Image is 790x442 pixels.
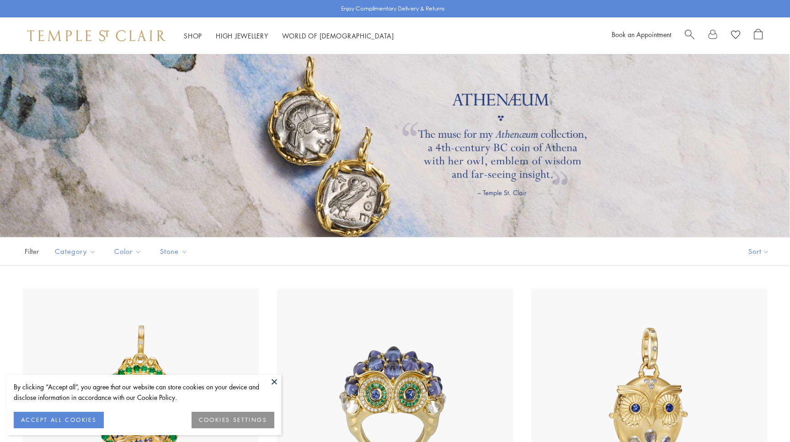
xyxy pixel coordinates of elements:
a: Book an Appointment [612,30,671,39]
img: Temple St. Clair [27,30,165,41]
button: Show sort by [728,237,790,265]
iframe: Gorgias live chat messenger [744,399,781,433]
nav: Main navigation [184,30,394,42]
div: By clicking “Accept all”, you agree that our website can store cookies on your device and disclos... [14,382,274,403]
a: Open Shopping Bag [754,29,763,43]
button: ACCEPT ALL COOKIES [14,412,104,428]
button: Stone [153,241,195,262]
a: Search [685,29,694,43]
span: Stone [155,246,195,257]
a: ShopShop [184,31,202,40]
a: High JewelleryHigh Jewellery [216,31,268,40]
span: Color [110,246,149,257]
button: Category [48,241,103,262]
span: Category [50,246,103,257]
a: View Wishlist [731,29,740,43]
button: COOKIES SETTINGS [192,412,274,428]
button: Color [107,241,149,262]
p: Enjoy Complimentary Delivery & Returns [341,4,445,13]
a: World of [DEMOGRAPHIC_DATA]World of [DEMOGRAPHIC_DATA] [282,31,394,40]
